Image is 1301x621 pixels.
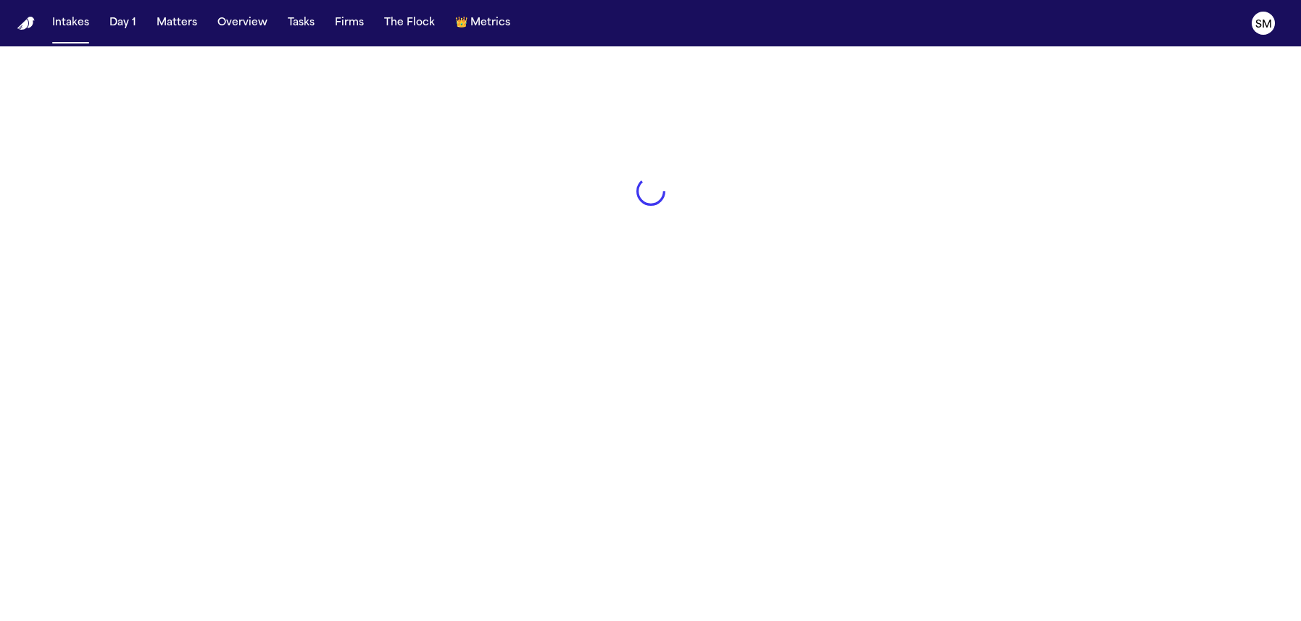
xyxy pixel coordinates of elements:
button: The Flock [378,10,441,36]
button: crownMetrics [449,10,516,36]
a: Home [17,17,35,30]
button: Intakes [46,10,95,36]
button: Day 1 [104,10,142,36]
button: Tasks [282,10,320,36]
button: Matters [151,10,203,36]
button: Overview [212,10,273,36]
button: Firms [329,10,370,36]
img: Finch Logo [17,17,35,30]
